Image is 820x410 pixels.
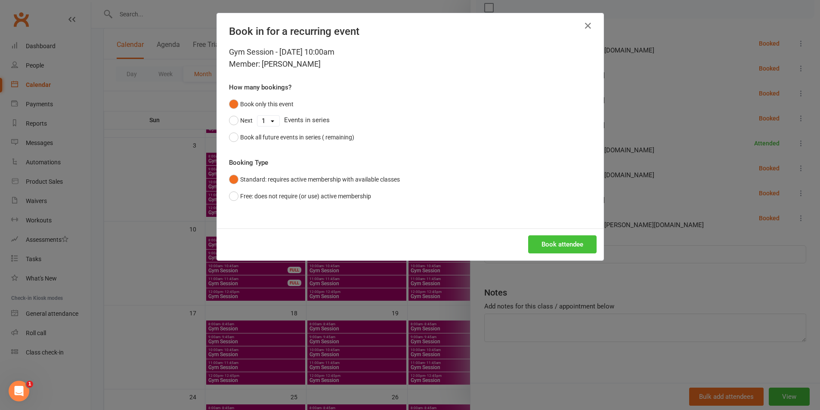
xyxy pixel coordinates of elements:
[229,25,591,37] h4: Book in for a recurring event
[229,96,294,112] button: Book only this event
[9,381,29,401] iframe: Intercom live chat
[26,381,33,388] span: 1
[528,235,597,253] button: Book attendee
[229,46,591,70] div: Gym Session - [DATE] 10:00am Member: [PERSON_NAME]
[229,171,400,188] button: Standard: requires active membership with available classes
[229,157,268,168] label: Booking Type
[229,188,371,204] button: Free: does not require (or use) active membership
[581,19,595,33] button: Close
[240,133,354,142] div: Book all future events in series ( remaining)
[229,112,591,129] div: Events in series
[229,129,354,145] button: Book all future events in series ( remaining)
[229,82,291,92] label: How many bookings?
[229,112,253,129] button: Next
